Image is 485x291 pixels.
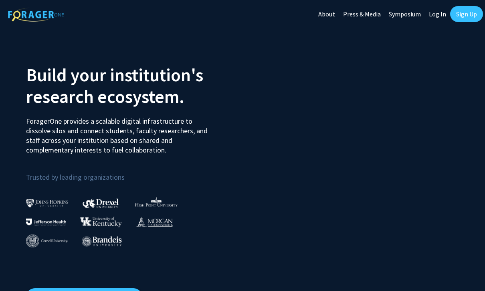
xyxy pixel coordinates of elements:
img: Morgan State University [136,217,173,227]
img: Drexel University [83,199,119,208]
img: Thomas Jefferson University [26,219,66,226]
h2: Build your institution's research ecosystem. [26,64,236,107]
img: Brandeis University [82,236,122,246]
img: Johns Hopkins University [26,199,69,207]
img: High Point University [135,197,178,207]
img: Cornell University [26,235,68,248]
p: Trusted by leading organizations [26,161,236,183]
img: University of Kentucky [80,217,122,227]
a: Sign Up [450,6,483,22]
p: ForagerOne provides a scalable digital infrastructure to dissolve silos and connect students, fac... [26,110,211,155]
img: ForagerOne Logo [8,8,64,22]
